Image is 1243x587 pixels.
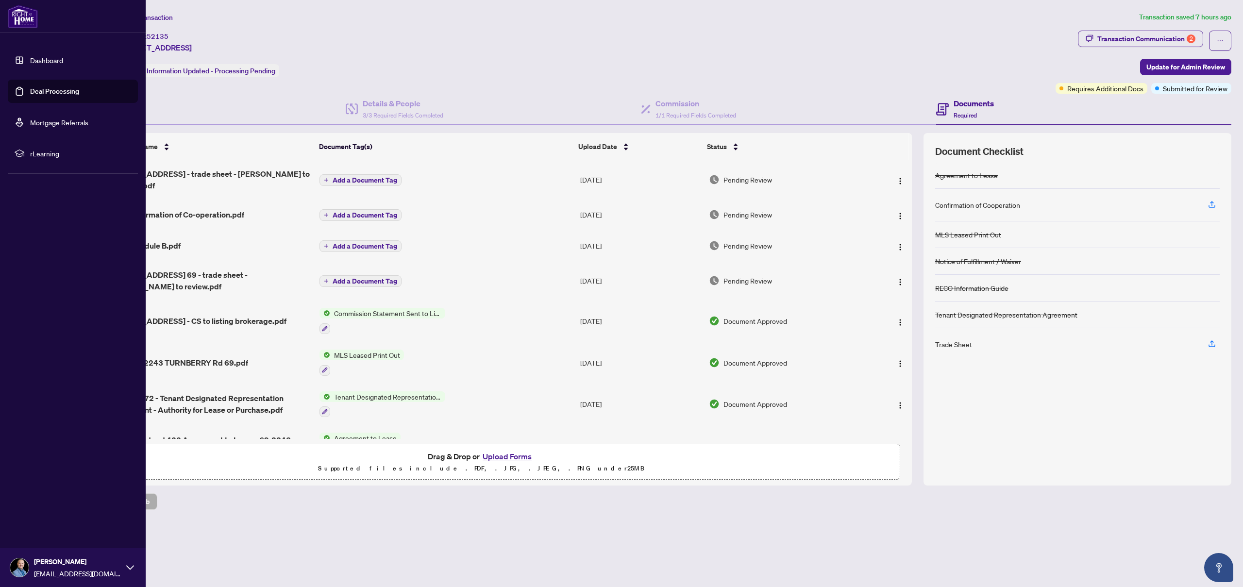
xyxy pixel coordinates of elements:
span: [PERSON_NAME] [34,556,121,567]
img: Document Status [709,240,720,251]
span: [EMAIL_ADDRESS][DOMAIN_NAME] [34,568,121,579]
span: 401 Schedule B.pdf [111,240,181,252]
th: Document Tag(s) [315,133,575,160]
button: Status IconTenant Designated Representation Agreement [319,391,445,418]
span: Pending Review [723,209,772,220]
th: Upload Date [574,133,703,160]
span: ellipsis [1217,37,1224,44]
img: Document Status [709,316,720,326]
button: Logo [892,313,908,329]
button: Logo [892,396,908,412]
img: Logo [896,243,904,251]
button: Add a Document Tag [319,275,402,287]
span: [STREET_ADDRESS] - trade sheet - [PERSON_NAME] to review 1.pdf [111,168,312,191]
span: Add a Document Tag [333,278,397,285]
button: Add a Document Tag [319,240,402,252]
div: MLS Leased Print Out [935,229,1001,240]
td: [DATE] [576,230,705,261]
button: Logo [892,207,908,222]
div: Notice of Fulfillment / Waiver [935,256,1021,267]
span: Add a Document Tag [333,177,397,184]
span: MLS Leased Print Out [330,350,404,360]
span: plus [324,279,329,284]
img: Profile Icon [10,558,29,577]
button: Add a Document Tag [319,174,402,186]
span: Pending Review [723,275,772,286]
img: Status Icon [319,308,330,319]
div: Status: [120,64,279,77]
span: View Transaction [121,13,173,22]
span: Commission Statement Sent to Listing Brokerage [330,308,445,319]
div: Tenant Designated Representation Agreement [935,309,1077,320]
button: Add a Document Tag [319,275,402,287]
th: Status [703,133,864,160]
span: [STREET_ADDRESS] 69 - trade sheet - [PERSON_NAME] to review.pdf [111,269,312,292]
span: Tenant Designated Representation Agreement [330,391,445,402]
button: Logo [892,355,908,370]
span: plus [324,244,329,249]
span: Information Updated - Processing Pending [147,67,275,75]
span: plus [324,213,329,218]
span: plus [324,178,329,183]
img: Logo [896,360,904,368]
span: Pending Review [723,174,772,185]
img: Logo [896,212,904,220]
img: Logo [896,177,904,185]
h4: Commission [655,98,736,109]
div: Confirmation of Cooperation [935,200,1020,210]
button: Add a Document Tag [319,174,402,186]
img: Status Icon [319,350,330,360]
a: Dashboard [30,56,63,65]
button: Upload Forms [480,450,535,463]
span: Acknowledged 400 Agreement to Lease- 69 2243 Turnberry.pdf [111,434,312,457]
td: [DATE] [576,261,705,300]
span: Document Approved [723,357,787,368]
img: Document Status [709,209,720,220]
button: Logo [892,273,908,288]
div: Transaction Communication [1097,31,1195,47]
span: 3/3 Required Fields Completed [363,112,443,119]
h4: Documents [954,98,994,109]
span: rLearning [30,148,131,159]
span: MLSLsd_2243 TURNBERRY Rd 69.pdf [111,357,248,369]
img: Document Status [709,275,720,286]
button: Logo [892,172,908,187]
span: Upload Date [578,141,617,152]
h4: Details & People [363,98,443,109]
td: [DATE] [576,160,705,199]
span: Required [954,112,977,119]
span: Drag & Drop or [428,450,535,463]
button: Add a Document Tag [319,240,402,252]
button: Logo [892,238,908,253]
span: Submitted for Review [1163,83,1227,94]
span: Agreement to Lease [330,433,401,443]
span: Add a Document Tag [333,243,397,250]
span: 324 Confirmation of Co-operation.pdf [111,209,244,220]
span: Update for Admin Review [1146,59,1225,75]
span: Add a Document Tag [333,212,397,218]
img: Logo [896,319,904,326]
a: Deal Processing [30,87,79,96]
span: Pending Review [723,240,772,251]
th: (13) File Name [107,133,315,160]
article: Transaction saved 7 hours ago [1139,12,1231,23]
img: Document Status [709,357,720,368]
p: Supported files include .PDF, .JPG, .JPEG, .PNG under 25 MB [68,463,894,474]
td: [DATE] [576,425,705,467]
span: Requires Additional Docs [1067,83,1143,94]
span: Document Approved [723,399,787,409]
button: Add a Document Tag [319,209,402,221]
div: Trade Sheet [935,339,972,350]
span: Ontario 372 - Tenant Designated Representation Agreement - Authority for Lease or Purchase.pdf [111,392,312,416]
img: Logo [896,278,904,286]
span: Drag & Drop orUpload FormsSupported files include .PDF, .JPG, .JPEG, .PNG under25MB [63,444,900,480]
span: [STREET_ADDRESS] [120,42,192,53]
img: Logo [896,402,904,409]
span: Status [707,141,727,152]
div: Agreement to Lease [935,170,998,181]
div: RECO Information Guide [935,283,1008,293]
button: Update for Admin Review [1140,59,1231,75]
span: [STREET_ADDRESS] - CS to listing brokerage.pdf [111,315,286,327]
img: Status Icon [319,433,330,443]
img: Status Icon [319,391,330,402]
